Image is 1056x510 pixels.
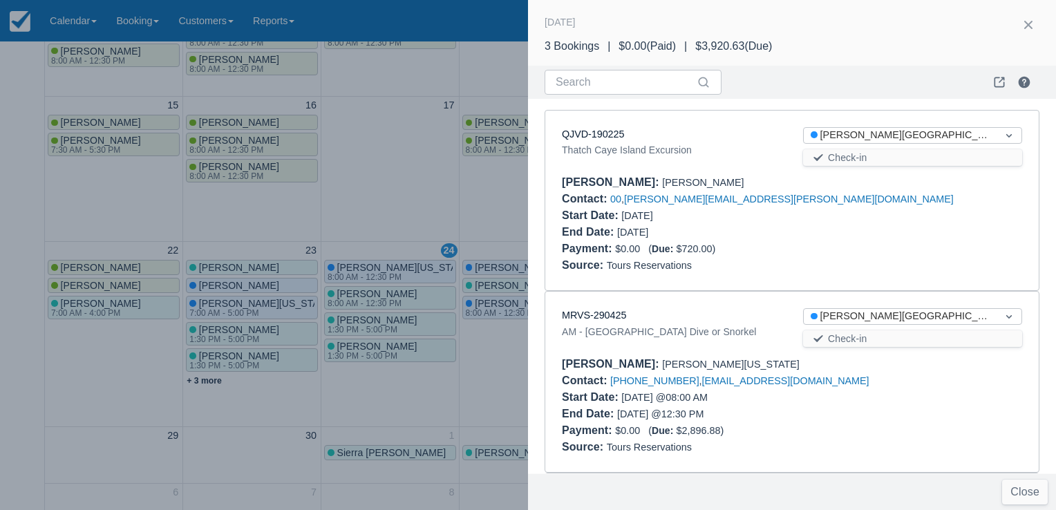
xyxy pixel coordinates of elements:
[562,243,615,254] div: Payment :
[562,257,1022,274] div: Tours Reservations
[610,375,699,386] a: [PHONE_NUMBER]
[811,128,990,143] div: [PERSON_NAME][GEOGRAPHIC_DATA]
[562,310,626,321] a: MRVS-290425
[562,240,1022,257] div: $0.00
[652,243,676,254] div: Due:
[545,14,576,30] div: [DATE]
[562,424,615,436] div: Payment :
[1002,480,1048,504] button: Close
[562,226,617,238] div: End Date :
[562,406,781,422] div: [DATE] @ 12:30 PM
[562,422,1022,439] div: $0.00
[562,176,662,188] div: [PERSON_NAME] :
[562,193,610,205] div: Contact :
[624,193,954,205] a: [PERSON_NAME][EMAIL_ADDRESS][PERSON_NAME][DOMAIN_NAME]
[676,38,695,55] div: |
[562,323,781,340] div: AM - [GEOGRAPHIC_DATA] Dive or Snorkel
[562,389,781,406] div: [DATE] @ 08:00 AM
[545,38,599,55] div: 3 Bookings
[648,425,724,436] span: ( $2,896.88 )
[695,38,772,55] div: $3,920.63 ( Due )
[562,441,607,453] div: Source :
[562,439,1022,455] div: Tours Reservations
[803,149,1022,166] button: Check-in
[562,375,610,386] div: Contact :
[556,70,694,95] input: Search
[562,356,1022,372] div: [PERSON_NAME][US_STATE]
[562,224,781,240] div: [DATE]
[1002,129,1016,142] span: Dropdown icon
[648,243,715,254] span: ( $720.00 )
[1002,310,1016,323] span: Dropdown icon
[562,372,1022,389] div: ,
[562,191,1022,207] div: ,
[702,375,869,386] a: [EMAIL_ADDRESS][DOMAIN_NAME]
[619,38,676,55] div: $0.00 ( Paid )
[652,425,676,436] div: Due:
[610,193,621,205] a: 00
[803,330,1022,347] button: Check-in
[562,207,781,224] div: [DATE]
[811,309,990,324] div: [PERSON_NAME][GEOGRAPHIC_DATA]
[599,38,619,55] div: |
[562,391,621,403] div: Start Date :
[562,358,662,370] div: [PERSON_NAME] :
[562,174,1022,191] div: [PERSON_NAME]
[562,259,607,271] div: Source :
[562,129,624,140] a: QJVD-190225
[562,408,617,419] div: End Date :
[562,209,621,221] div: Start Date :
[562,142,781,158] div: Thatch Caye Island Excursion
